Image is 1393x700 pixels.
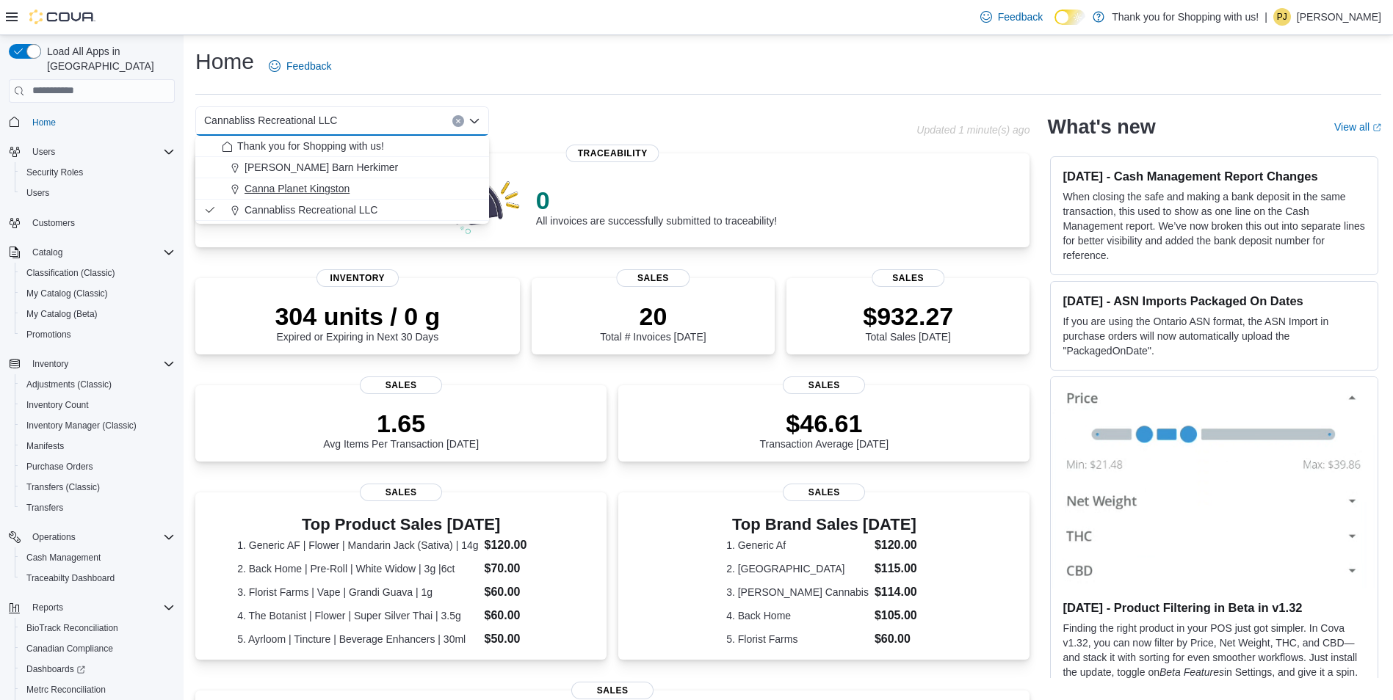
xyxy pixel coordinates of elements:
[275,302,440,331] p: 304 units / 0 g
[21,681,112,699] a: Metrc Reconciliation
[1297,8,1381,26] p: [PERSON_NAME]
[26,379,112,390] span: Adjustments (Classic)
[195,200,489,221] button: Cannabliss Recreational LLC
[783,376,865,394] span: Sales
[21,499,69,517] a: Transfers
[916,124,1030,136] p: Updated 1 minute(s) ago
[237,608,478,623] dt: 4. The Botanist | Flower | Super Silver Thai | 3.5g
[21,569,120,587] a: Traceabilty Dashboard
[998,10,1043,24] span: Feedback
[263,51,337,81] a: Feedback
[15,183,181,203] button: Users
[21,285,114,302] a: My Catalog (Classic)
[15,456,181,477] button: Purchase Orders
[26,329,71,340] span: Promotions
[15,324,181,345] button: Promotions
[21,478,175,496] span: Transfers (Classic)
[26,528,82,546] button: Operations
[974,2,1049,32] a: Feedback
[26,267,115,279] span: Classification (Classic)
[21,660,91,678] a: Dashboards
[360,376,442,394] span: Sales
[29,10,95,24] img: Cova
[21,437,175,455] span: Manifests
[26,622,118,634] span: BioTrack Reconciliation
[32,358,68,370] span: Inventory
[32,602,63,613] span: Reports
[286,59,331,73] span: Feedback
[1063,169,1366,183] h3: [DATE] - Cash Management Report Changes
[600,302,706,343] div: Total # Invoices [DATE]
[26,288,108,299] span: My Catalog (Classic)
[195,136,489,157] button: Thank you for Shopping with us!
[21,549,106,566] a: Cash Management
[26,167,83,178] span: Security Roles
[21,417,175,434] span: Inventory Manager (Classic)
[26,572,115,584] span: Traceabilty Dashboard
[726,608,869,623] dt: 4. Back Home
[3,112,181,133] button: Home
[21,376,117,393] a: Adjustments (Classic)
[15,659,181,679] a: Dashboards
[21,681,175,699] span: Metrc Reconciliation
[571,682,654,699] span: Sales
[245,181,350,196] span: Canna Planet Kingston
[783,484,865,501] span: Sales
[21,184,55,202] a: Users
[245,203,377,217] span: Cannabliss Recreational LLC
[452,115,464,127] button: Clear input
[1273,8,1291,26] div: Pushyan Jhaveri
[15,162,181,183] button: Security Roles
[26,214,81,232] a: Customers
[21,640,119,657] a: Canadian Compliance
[323,409,479,438] p: 1.65
[468,115,480,127] button: Close list of options
[21,619,124,637] a: BioTrack Reconciliation
[26,643,113,655] span: Canadian Compliance
[21,164,89,181] a: Security Roles
[3,597,181,618] button: Reports
[15,263,181,283] button: Classification (Classic)
[237,561,478,576] dt: 2. Back Home | Pre-Roll | White Widow | 3g |6ct
[726,561,869,576] dt: 2. [GEOGRAPHIC_DATA]
[1063,294,1366,308] h3: [DATE] - ASN Imports Packaged On Dates
[21,264,175,282] span: Classification (Classic)
[15,374,181,395] button: Adjustments (Classic)
[875,630,922,648] dd: $60.00
[21,396,95,414] a: Inventory Count
[26,143,175,161] span: Users
[21,326,175,343] span: Promotions
[1047,115,1155,139] h2: What's new
[26,244,68,261] button: Catalog
[726,516,922,533] h3: Top Brand Sales [DATE]
[21,184,175,202] span: Users
[26,481,100,493] span: Transfers (Classic)
[32,531,76,543] span: Operations
[15,283,181,304] button: My Catalog (Classic)
[21,478,106,496] a: Transfers (Classic)
[237,632,478,646] dt: 5. Ayrloom | Tincture | Beverage Enhancers | 30ml
[566,145,659,162] span: Traceability
[237,139,384,153] span: Thank you for Shopping with us!
[237,516,565,533] h3: Top Product Sales [DATE]
[760,409,889,450] div: Transaction Average [DATE]
[26,552,101,564] span: Cash Management
[1334,121,1381,133] a: View allExternal link
[26,355,74,373] button: Inventory
[15,477,181,497] button: Transfers (Classic)
[3,142,181,162] button: Users
[21,164,175,181] span: Security Roles
[15,638,181,659] button: Canadian Compliance
[21,549,175,566] span: Cash Management
[15,679,181,700] button: Metrc Reconciliation
[26,599,69,616] button: Reports
[21,305,175,323] span: My Catalog (Beta)
[3,527,181,547] button: Operations
[21,417,142,434] a: Inventory Manager (Classic)
[195,157,489,178] button: [PERSON_NAME] Barn Herkimer
[15,415,181,436] button: Inventory Manager (Classic)
[41,44,175,73] span: Load All Apps in [GEOGRAPHIC_DATA]
[875,560,922,577] dd: $115.00
[21,376,175,393] span: Adjustments (Classic)
[26,399,89,411] span: Inventory Count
